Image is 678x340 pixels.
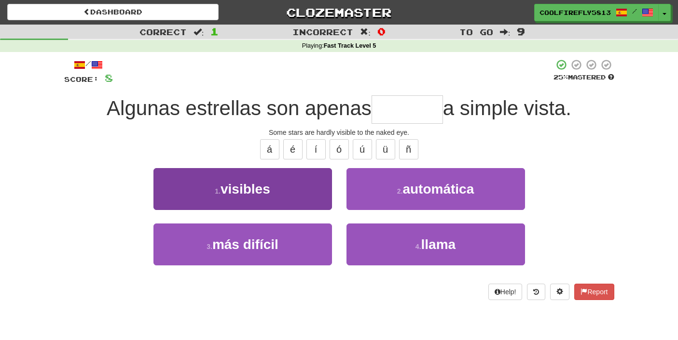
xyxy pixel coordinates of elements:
button: ñ [399,139,418,159]
a: Dashboard [7,4,219,20]
button: ú [353,139,372,159]
span: visibles [221,182,270,196]
span: CoolFirefly5813 [540,8,611,17]
button: 2.automática [346,168,525,210]
button: 4.llama [346,223,525,265]
span: a simple vista. [443,97,571,119]
span: : [194,28,204,36]
span: 25 % [553,73,568,81]
span: Algunas estrellas son apenas [107,97,372,119]
div: Mastered [553,73,614,82]
button: é [283,139,303,159]
button: Report [574,284,614,300]
button: 3.más difícil [153,223,332,265]
span: 1 [210,26,219,37]
button: ü [376,139,395,159]
small: 2 . [397,187,403,195]
span: más difícil [212,237,278,252]
button: ó [330,139,349,159]
span: : [360,28,371,36]
a: Clozemaster [233,4,444,21]
small: 3 . [207,243,212,250]
span: llama [421,237,456,252]
span: Score: [64,75,99,83]
button: Round history (alt+y) [527,284,545,300]
button: á [260,139,279,159]
span: 0 [377,26,386,37]
div: / [64,59,113,71]
span: Incorrect [292,27,353,37]
span: Correct [139,27,187,37]
span: 8 [105,72,113,84]
button: í [306,139,326,159]
small: 1 . [215,187,221,195]
span: automática [402,182,474,196]
div: Some stars are hardly visible to the naked eye. [64,128,614,137]
span: To go [459,27,493,37]
button: 1.visibles [153,168,332,210]
span: 9 [517,26,525,37]
a: CoolFirefly5813 / [534,4,659,21]
button: Help! [488,284,523,300]
span: / [632,8,637,14]
strong: Fast Track Level 5 [324,42,376,49]
span: : [500,28,511,36]
small: 4 . [415,243,421,250]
